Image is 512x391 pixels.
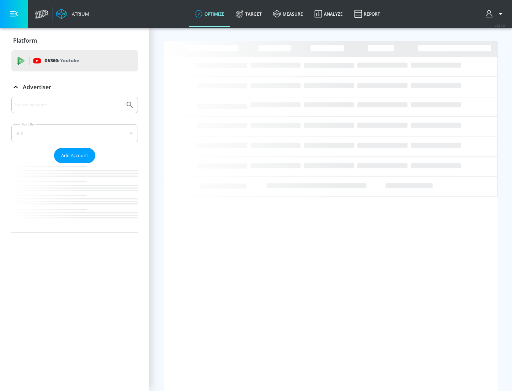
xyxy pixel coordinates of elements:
[348,1,386,27] a: Report
[11,50,138,71] div: DV360: Youtube
[23,83,51,91] p: Advertiser
[61,151,88,160] span: Add Account
[54,148,95,163] button: Add Account
[11,77,138,97] div: Advertiser
[14,100,122,109] input: Search by name
[495,23,505,27] span: v 4.24.0
[11,124,138,142] div: A-Z
[11,97,138,232] div: Advertiser
[13,37,37,44] p: Platform
[11,31,138,50] div: Platform
[56,9,89,19] a: Atrium
[267,1,309,27] a: measure
[69,11,89,17] div: Atrium
[60,57,79,64] p: Youtube
[44,57,79,65] p: DV360:
[230,1,267,27] a: Target
[11,163,138,232] nav: list of Advertiser
[189,1,230,27] a: optimize
[20,122,36,127] label: Sort By
[309,1,348,27] a: Analyze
